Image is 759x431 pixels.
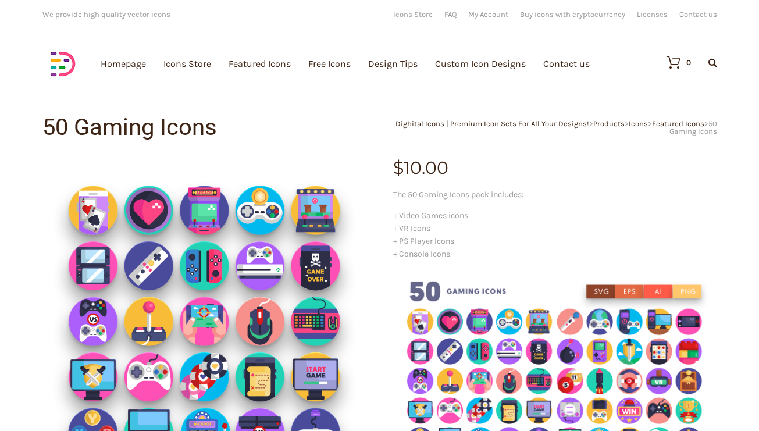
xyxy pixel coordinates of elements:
a: FAQ [444,10,457,18]
a: Dighital Icons | Premium Icon Sets For All Your Designs! [395,119,589,128]
div: 0 [686,59,691,66]
span: We provide high quality vector icons [42,10,170,19]
span: 50 Gaming Icons [669,119,717,136]
a: 0 [655,55,691,69]
a: Contact us [679,10,717,18]
a: Icons Store [393,10,433,18]
div: > > > > [380,120,717,135]
span: $ [393,157,404,179]
bdi: 10.00 [393,157,448,179]
a: Featured Icons [652,119,704,128]
a: Licenses [637,10,668,18]
a: Buy icons with cryptocurrency [520,10,625,18]
a: My Account [468,10,508,18]
a: Products [593,119,625,128]
a: Icons [629,119,648,128]
h1: 50 Gaming Icons [42,116,380,139]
